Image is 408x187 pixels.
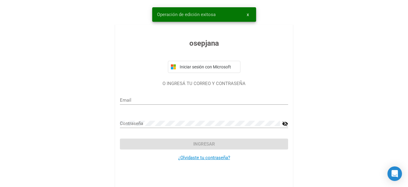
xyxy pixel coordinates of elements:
[120,38,288,49] h3: osepjana
[168,61,240,73] button: Iniciar sesión con Microsoft
[247,12,249,17] span: x
[157,11,216,18] span: Operación de edición exitosa
[387,166,402,181] div: Open Intercom Messenger
[178,155,230,160] a: ¿Olvidaste tu contraseña?
[193,141,215,147] span: Ingresar
[282,120,288,127] mat-icon: visibility_off
[178,64,238,69] span: Iniciar sesión con Microsoft
[120,139,288,149] button: Ingresar
[242,9,254,20] button: x
[120,80,288,87] p: O INGRESÁ TU CORREO Y CONTRASEÑA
